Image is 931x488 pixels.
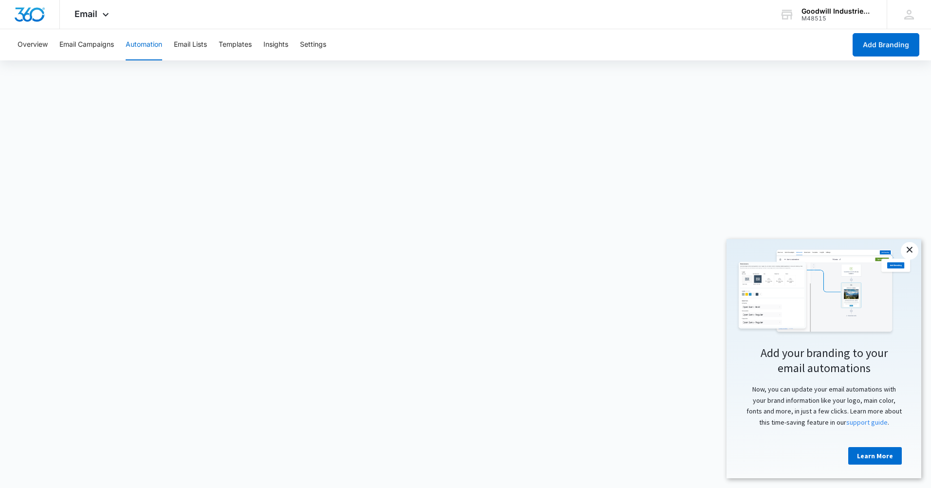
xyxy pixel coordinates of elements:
[174,3,192,20] a: Close modal
[74,9,97,19] span: Email
[59,29,114,60] button: Email Campaigns
[126,29,162,60] button: Automation
[219,29,252,60] button: Templates
[122,208,175,225] a: Learn More
[10,106,185,136] h2: Add your branding to your email automations
[10,145,185,188] p: Now, you can update your email automations with your brand information like your logo, main color...
[801,7,873,15] div: account name
[174,29,207,60] button: Email Lists
[300,29,326,60] button: Settings
[853,33,919,56] button: Add Branding
[18,29,48,60] button: Overview
[801,15,873,22] div: account id
[263,29,288,60] button: Insights
[120,179,161,188] a: support guide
